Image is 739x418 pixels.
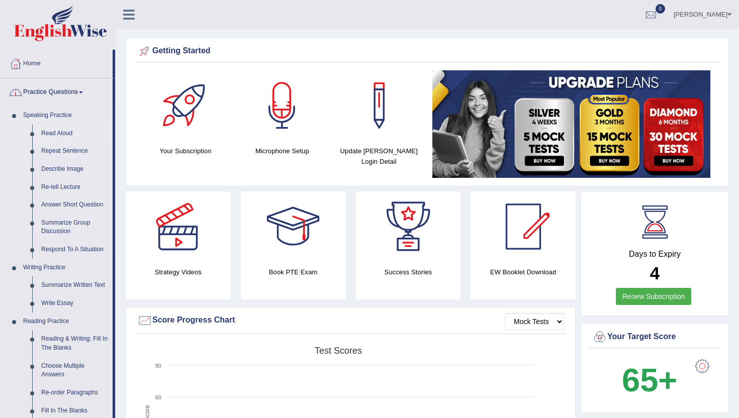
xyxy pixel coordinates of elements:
[241,267,346,277] h4: Book PTE Exam
[356,267,461,277] h4: Success Stories
[37,160,113,178] a: Describe Image
[19,312,113,331] a: Reading Practice
[622,362,677,398] b: 65+
[126,267,231,277] h4: Strategy Videos
[37,142,113,160] a: Repeat Sentence
[616,288,692,305] a: Renew Subscription
[650,263,660,283] b: 4
[37,178,113,196] a: Re-tell Lecture
[656,4,666,14] span: 0
[137,44,717,59] div: Getting Started
[37,241,113,259] a: Respond To A Situation
[315,346,362,356] tspan: Test scores
[239,146,325,156] h4: Microphone Setup
[37,357,113,384] a: Choose Multiple Answers
[432,70,710,178] img: small5.jpg
[592,330,717,345] div: Your Target Score
[37,214,113,241] a: Summarize Group Discussion
[336,146,422,167] h4: Update [PERSON_NAME] Login Detail
[142,146,229,156] h4: Your Subscription
[1,50,113,75] a: Home
[1,78,113,103] a: Practice Questions
[37,384,113,402] a: Re-order Paragraphs
[137,313,564,328] div: Score Progress Chart
[37,276,113,294] a: Summarize Written Text
[19,107,113,125] a: Speaking Practice
[471,267,576,277] h4: EW Booklet Download
[37,196,113,214] a: Answer Short Question
[37,330,113,357] a: Reading & Writing: Fill In The Blanks
[37,294,113,312] a: Write Essay
[19,259,113,277] a: Writing Practice
[155,363,161,369] text: 90
[155,394,161,400] text: 60
[592,250,717,259] h4: Days to Expiry
[37,125,113,143] a: Read Aloud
